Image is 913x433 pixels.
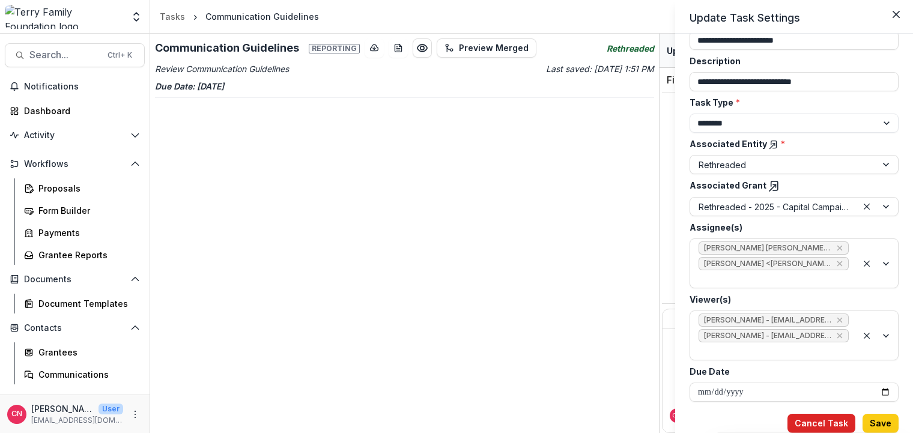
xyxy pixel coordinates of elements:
label: Assignee(s) [690,221,891,234]
span: [PERSON_NAME] [PERSON_NAME] ([PERSON_NAME][EMAIL_ADDRESS][DOMAIN_NAME]) [704,244,831,252]
label: Description [690,55,891,67]
button: Save [863,414,899,433]
div: Remove Kathleen Shaw - kshaw@theterryfoundation.org [835,314,845,326]
label: Task Type [690,96,891,109]
div: Remove Kristin Keen <kristin@rethreaded.com> (kristin@rethreaded.com) [835,258,845,270]
span: [PERSON_NAME] <[PERSON_NAME][EMAIL_ADDRESS][DOMAIN_NAME]> ([PERSON_NAME][EMAIL_ADDRESS][DOMAIN_NA... [704,259,831,268]
label: Viewer(s) [690,293,891,306]
label: Associated Entity [690,138,891,150]
span: [PERSON_NAME] - [EMAIL_ADDRESS][DOMAIN_NAME] [704,332,831,340]
button: Cancel Task [787,414,855,433]
label: Due Date [690,365,891,378]
div: Clear selected options [860,256,874,271]
div: Remove Carol Nieves - cnieves@theterryfoundation.org [835,330,845,342]
button: Close [887,5,906,24]
div: Remove Nikki Tubig Foiles (nikki@rethreaded.com) [835,242,845,254]
div: Clear selected options [860,329,874,343]
div: Clear selected options [860,199,874,214]
label: Associated Grant [690,179,891,192]
span: [PERSON_NAME] - [EMAIL_ADDRESS][DOMAIN_NAME] [704,316,831,324]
